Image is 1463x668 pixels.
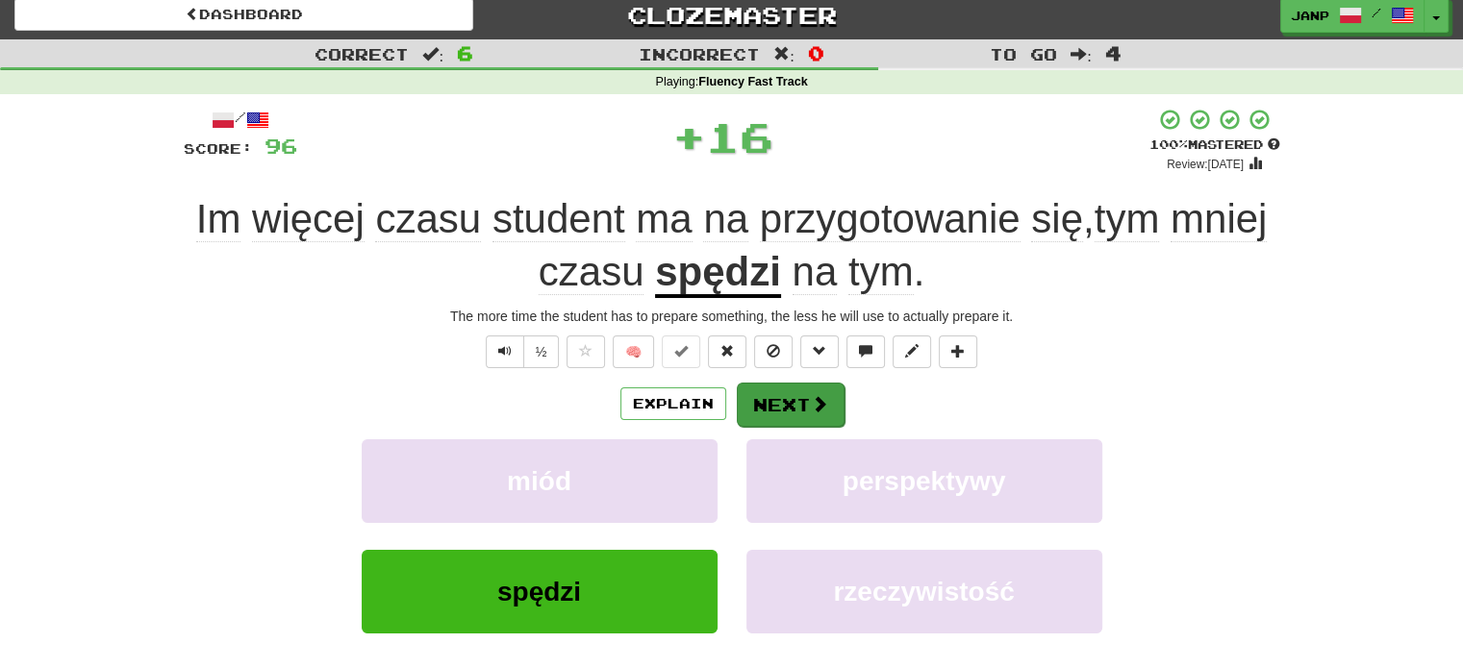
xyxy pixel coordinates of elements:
[457,41,473,64] span: 6
[893,335,931,368] button: Edit sentence (alt+d)
[843,466,1006,496] span: perspektywy
[800,335,839,368] button: Grammar (alt+g)
[760,196,1021,242] span: przygotowanie
[523,335,560,368] button: ½
[990,44,1057,63] span: To go
[482,335,560,368] div: Text-to-speech controls
[613,335,654,368] button: 🧠
[315,44,409,63] span: Correct
[706,112,773,161] span: 16
[793,249,838,295] span: na
[196,196,241,242] span: Im
[1149,136,1280,154] div: Mastered
[939,335,977,368] button: Add to collection (alt+a)
[362,550,718,633] button: spędzi
[636,196,692,242] span: ma
[184,108,297,132] div: /
[362,439,718,523] button: miód
[1071,46,1092,62] span: :
[492,196,625,242] span: student
[252,196,365,242] span: więcej
[754,335,793,368] button: Ignore sentence (alt+i)
[846,335,885,368] button: Discuss sentence (alt+u)
[808,41,824,64] span: 0
[184,307,1280,326] div: The more time the student has to prepare something, the less he will use to actually prepare it.
[833,577,1014,606] span: rzeczywistość
[265,134,297,158] span: 96
[639,44,760,63] span: Incorrect
[672,108,706,165] span: +
[196,196,1268,294] span: ,
[422,46,443,62] span: :
[737,383,845,427] button: Next
[746,439,1102,523] button: perspektywy
[620,387,726,420] button: Explain
[848,249,914,295] span: tym
[708,335,746,368] button: Reset to 0% Mastered (alt+r)
[1291,7,1329,24] span: JanP
[539,249,644,295] span: czasu
[184,140,253,157] span: Score:
[375,196,481,242] span: czasu
[746,550,1102,633] button: rzeczywistość
[1171,196,1267,242] span: mniej
[1149,136,1188,152] span: 100 %
[486,335,524,368] button: Play sentence audio (ctl+space)
[655,249,781,298] u: spędzi
[773,46,795,62] span: :
[703,196,748,242] span: na
[1031,196,1083,242] span: się
[497,577,581,606] span: spędzi
[781,249,924,295] span: .
[567,335,605,368] button: Favorite sentence (alt+f)
[662,335,700,368] button: Set this sentence to 100% Mastered (alt+m)
[698,75,807,88] strong: Fluency Fast Track
[1095,196,1160,242] span: tym
[1105,41,1122,64] span: 4
[1167,158,1244,171] small: Review: [DATE]
[507,466,571,496] span: miód
[1372,6,1381,19] span: /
